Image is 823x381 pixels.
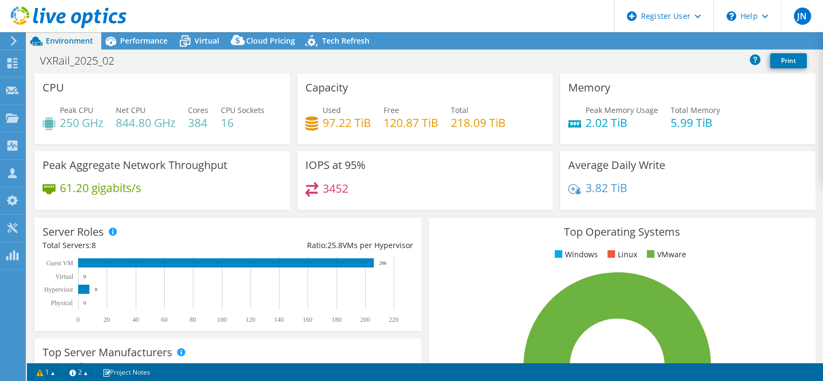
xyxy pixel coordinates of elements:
[132,316,139,323] text: 40
[116,117,176,129] h4: 844.80 GHz
[327,240,343,250] span: 25.8
[76,316,80,323] text: 0
[671,105,720,115] span: Total Memory
[95,365,158,379] a: Project Notes
[95,287,97,292] text: 8
[43,82,64,94] h3: CPU
[274,316,284,323] text: 140
[451,117,506,129] h4: 218.09 TiB
[62,365,95,379] a: 2
[116,105,145,115] span: Net CPU
[29,365,62,379] a: 1
[217,316,227,323] text: 100
[305,82,348,94] h3: Capacity
[60,182,141,194] h4: 61.20 gigabits/s
[43,159,227,171] h3: Peak Aggregate Network Throughput
[323,105,341,115] span: Used
[43,360,413,372] h4: Total Manufacturers:
[161,316,168,323] text: 60
[194,36,219,46] span: Virtual
[111,361,116,371] span: 1
[46,259,73,267] text: Guest VM
[360,316,370,323] text: 200
[671,117,720,129] h4: 5.99 TiB
[221,105,264,115] span: CPU Sockets
[83,274,86,279] text: 0
[43,347,172,358] h3: Top Server Manufacturers
[221,117,264,129] h4: 16
[383,105,399,115] span: Free
[323,182,348,194] h4: 3452
[60,117,103,129] h4: 250 GHz
[585,182,627,194] h4: 3.82 TiB
[120,36,168,46] span: Performance
[246,316,255,323] text: 120
[35,55,131,67] h1: VXRail_2025_02
[305,159,366,171] h3: IOPS at 95%
[644,249,686,260] li: VMware
[43,226,104,238] h3: Server Roles
[188,105,208,115] span: Cores
[228,239,413,251] div: Ratio: VMs per Hypervisor
[568,82,610,94] h3: Memory
[55,273,74,280] text: Virtual
[462,362,482,370] tspan: 100.0%
[383,117,438,129] h4: 120.87 TiB
[568,159,665,171] h3: Average Daily Write
[389,316,399,323] text: 220
[51,299,73,307] text: Physical
[770,53,807,68] a: Print
[303,316,312,323] text: 160
[451,105,469,115] span: Total
[60,105,93,115] span: Peak CPU
[379,260,387,266] text: 206
[322,36,369,46] span: Tech Refresh
[246,36,295,46] span: Cloud Pricing
[103,316,110,323] text: 20
[552,249,598,260] li: Windows
[323,117,371,129] h4: 97.22 TiB
[332,316,341,323] text: 180
[92,240,96,250] span: 8
[190,316,196,323] text: 80
[585,105,658,115] span: Peak Memory Usage
[605,249,637,260] li: Linux
[437,226,807,238] h3: Top Operating Systems
[43,239,228,251] div: Total Servers:
[46,36,93,46] span: Environment
[188,117,208,129] h4: 384
[585,117,658,129] h4: 2.02 TiB
[83,300,86,306] text: 0
[794,8,811,25] span: JN
[727,11,736,21] svg: \n
[44,286,73,293] text: Hypervisor
[482,362,503,370] tspan: ESXi 8.0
